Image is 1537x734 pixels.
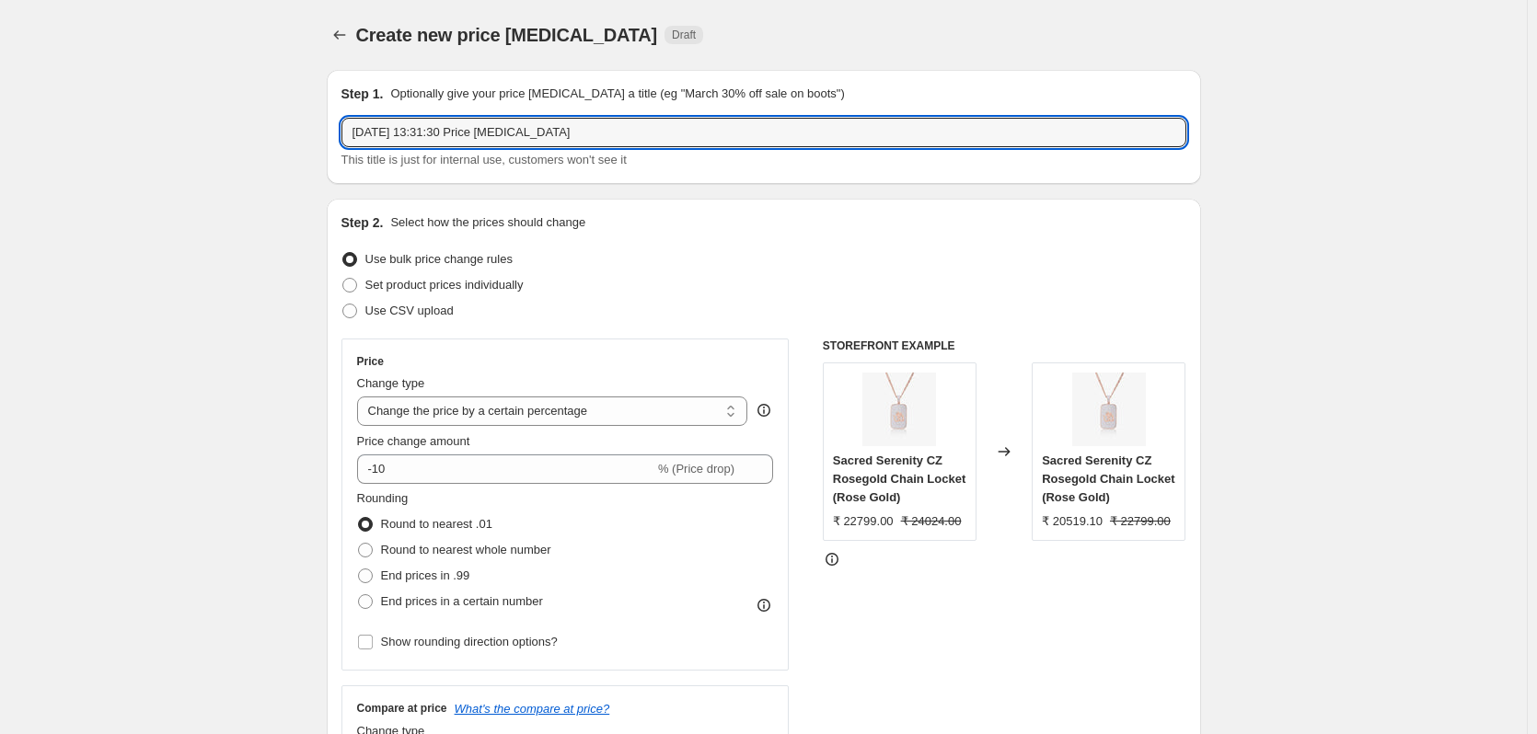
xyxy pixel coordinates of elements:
[365,304,454,317] span: Use CSV upload
[365,278,524,292] span: Set product prices individually
[455,702,610,716] button: What's the compare at price?
[901,514,962,528] span: ₹ 24024.00
[357,701,447,716] h3: Compare at price
[357,491,409,505] span: Rounding
[390,85,844,103] p: Optionally give your price [MEDICAL_DATA] a title (eg "March 30% off sale on boots")
[1072,373,1146,446] img: AGC_L1_1_80x.webp
[381,568,470,582] span: End prices in .99
[341,213,384,232] h2: Step 2.
[357,434,470,448] span: Price change amount
[833,514,894,528] span: ₹ 22799.00
[672,28,696,42] span: Draft
[755,401,773,419] div: help
[823,338,1186,353] h6: STOREFRONT EXAMPLE
[390,213,585,232] p: Select how the prices should change
[341,118,1186,147] input: 30% off holiday sale
[658,462,734,476] span: % (Price drop)
[357,454,654,484] input: -15
[365,252,513,266] span: Use bulk price change rules
[341,153,627,166] span: This title is just for internal use, customers won't see it
[1110,514,1171,528] span: ₹ 22799.00
[833,453,965,504] span: Sacred Serenity CZ Rosegold Chain Locket (Rose Gold)
[381,543,551,556] span: Round to nearest whole number
[327,22,352,48] button: Price change jobs
[381,517,492,531] span: Round to nearest .01
[341,85,384,103] h2: Step 1.
[357,354,384,369] h3: Price
[381,635,558,648] span: Show rounding direction options?
[357,376,425,390] span: Change type
[1042,514,1103,528] span: ₹ 20519.10
[356,25,658,45] span: Create new price [MEDICAL_DATA]
[381,594,543,608] span: End prices in a certain number
[1042,453,1174,504] span: Sacred Serenity CZ Rosegold Chain Locket (Rose Gold)
[862,373,936,446] img: AGC_L1_1_80x.webp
